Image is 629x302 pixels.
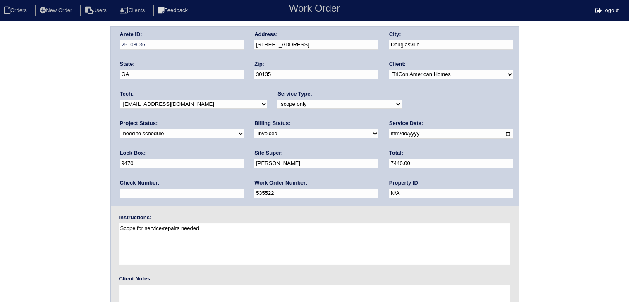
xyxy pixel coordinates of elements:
[120,179,160,187] label: Check Number:
[254,40,378,50] input: Enter a location
[120,31,142,38] label: Arete ID:
[35,5,79,16] li: New Order
[115,5,151,16] li: Clients
[120,90,134,98] label: Tech:
[119,214,152,221] label: Instructions:
[389,120,423,127] label: Service Date:
[389,60,406,68] label: Client:
[389,149,403,157] label: Total:
[254,31,277,38] label: Address:
[115,7,151,13] a: Clients
[120,149,146,157] label: Lock Box:
[119,223,510,265] textarea: Scope for service/repairs needed
[120,60,135,68] label: State:
[153,5,194,16] li: Feedback
[277,90,312,98] label: Service Type:
[35,7,79,13] a: New Order
[80,7,113,13] a: Users
[254,120,290,127] label: Billing Status:
[80,5,113,16] li: Users
[595,7,619,13] a: Logout
[120,120,158,127] label: Project Status:
[254,60,264,68] label: Zip:
[254,149,283,157] label: Site Super:
[119,275,152,283] label: Client Notes:
[389,179,420,187] label: Property ID:
[389,31,401,38] label: City:
[254,179,307,187] label: Work Order Number:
